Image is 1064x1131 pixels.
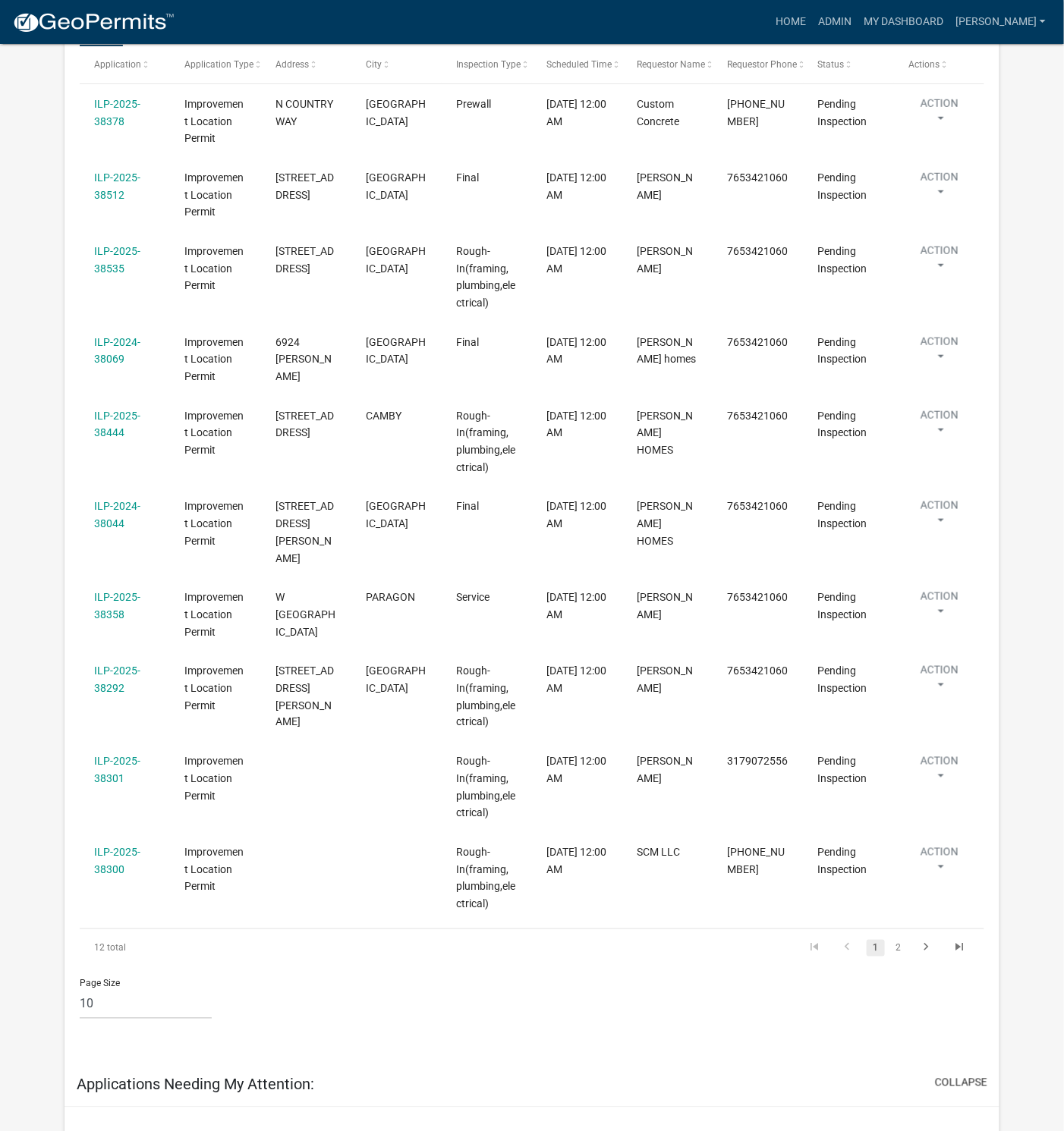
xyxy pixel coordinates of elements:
[728,500,789,512] span: 7653421060
[728,664,789,677] span: 7653421060
[351,46,442,83] datatable-header-cell: City
[94,664,140,694] a: ILP-2025-38292
[812,8,858,36] a: Admin
[908,753,971,791] button: Action
[184,171,244,218] span: Improvement Location Permit
[184,98,244,145] span: Improvement Location Permit
[275,245,334,275] span: 825 W GREENCASTLE RD
[546,756,606,785] span: 08/12/2025, 12:00 AM
[818,664,867,694] span: Pending Inspection
[366,59,382,70] span: City
[456,847,515,910] span: Rough-In(framing, plumbing,electrical)
[833,940,862,957] a: go to previous page
[275,171,334,201] span: 2723 WESTPOINT BLVD
[637,245,693,275] span: CINDY KINGERY
[637,756,693,785] span: Scott Pierce
[818,591,867,620] span: Pending Inspection
[908,662,971,700] button: Action
[637,59,705,70] span: Requestor Name
[260,46,351,83] datatable-header-cell: Address
[94,410,140,439] a: ILP-2025-38444
[546,59,612,70] span: Scheduled Time
[94,171,140,201] a: ILP-2025-38512
[456,171,479,184] span: Final
[184,500,244,547] span: Improvement Location Permit
[456,756,515,819] span: Rough-In(framing, plumbing,electrical)
[275,500,334,564] span: 3478 N TIMBERLAKE DR
[546,847,606,876] span: 08/12/2025, 12:00 AM
[728,171,789,184] span: 7653421060
[275,336,332,383] span: 6924 PINTO PL
[818,59,845,70] span: Status
[804,46,894,83] datatable-header-cell: Status
[532,46,622,83] datatable-header-cell: Scheduled Time
[456,664,515,728] span: Rough-In(framing, plumbing,electrical)
[546,410,606,439] span: 08/12/2025, 12:00 AM
[887,935,910,961] li: page 2
[908,334,971,372] button: Action
[184,336,244,383] span: Improvement Location Permit
[366,591,415,603] span: PARAGON
[818,245,867,275] span: Pending Inspection
[94,336,140,366] a: ILP-2024-38069
[184,245,244,292] span: Improvement Location Permit
[546,336,606,366] span: 08/12/2025, 12:00 AM
[456,591,490,603] span: Service
[713,46,803,83] datatable-header-cell: Requestor Phone
[622,46,713,83] datatable-header-cell: Requestor Name
[366,98,426,127] span: MARTINSVILLE
[637,98,679,127] span: Custom Concrete
[94,98,140,127] a: ILP-2025-38378
[80,929,258,967] div: 12 total
[637,336,696,366] span: everett homes
[77,1076,314,1094] h5: Applications Needing My Attention:
[818,847,867,876] span: Pending Inspection
[908,169,971,207] button: Action
[858,8,949,36] a: My Dashboard
[637,410,693,457] span: RYAN HOMES
[275,98,333,127] span: N COUNTRY WAY
[80,46,170,83] datatable-header-cell: Application
[546,664,606,694] span: 08/12/2025, 12:00 AM
[889,940,908,957] a: 2
[366,410,401,422] span: CAMBY
[867,940,885,957] a: 1
[637,591,693,620] span: Michelle Bell
[184,847,244,894] span: Improvement Location Permit
[94,245,140,275] a: ILP-2025-38535
[456,59,521,70] span: Inspection Type
[94,756,140,785] a: ILP-2025-38301
[770,8,812,36] a: Home
[184,59,253,70] span: Application Type
[366,500,426,529] span: MARTINSVILLE
[184,410,244,457] span: Improvement Location Permit
[949,8,1052,36] a: [PERSON_NAME]
[728,245,789,257] span: 7653421060
[94,500,140,529] a: ILP-2024-38044
[800,940,829,957] a: go to first page
[728,756,789,768] span: 3179072556
[908,59,940,70] span: Actions
[184,756,244,803] span: Improvement Location Permit
[275,664,334,728] span: 3970 N BRADFORD RD
[637,664,693,694] span: Thomas Hall
[366,245,426,275] span: MOORESVILLE
[94,59,141,70] span: Application
[94,847,140,876] a: ILP-2025-38300
[818,336,867,366] span: Pending Inspection
[442,46,532,83] datatable-header-cell: Inspection Type
[818,171,867,201] span: Pending Inspection
[94,591,140,620] a: ILP-2025-38358
[728,847,785,876] span: 317-709-2339
[912,940,941,957] a: go to next page
[456,410,515,473] span: Rough-In(framing, plumbing,electrical)
[728,336,789,348] span: 7653421060
[728,59,798,70] span: Requestor Phone
[818,410,867,439] span: Pending Inspection
[637,847,680,859] span: SCM LLC
[728,591,789,603] span: 7653421060
[456,500,479,512] span: Final
[728,410,789,422] span: 7653421060
[275,591,335,638] span: W BASELINE RD
[456,336,479,348] span: Final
